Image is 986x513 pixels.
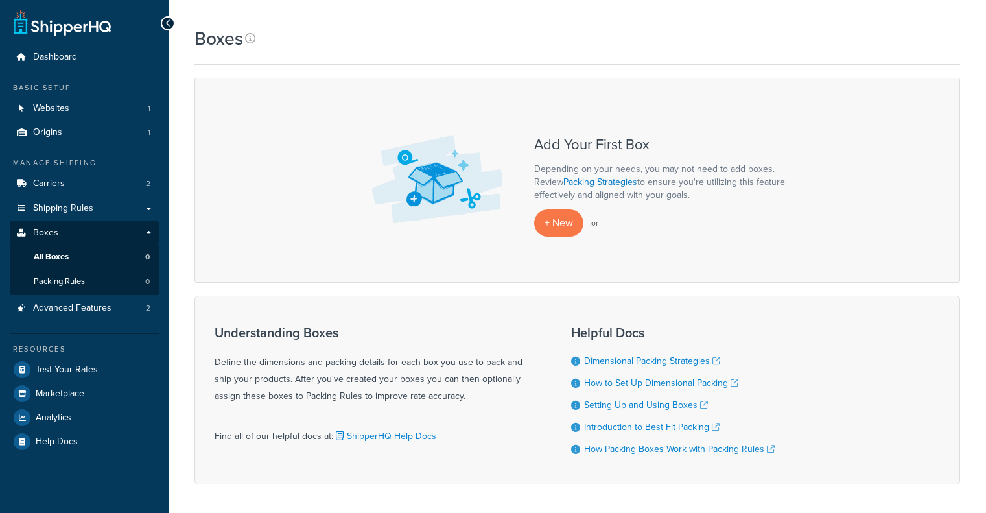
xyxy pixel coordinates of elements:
span: Dashboard [33,52,77,63]
p: Depending on your needs, you may not need to add boxes. Review to ensure you're utilizing this fe... [534,163,793,202]
a: How Packing Boxes Work with Packing Rules [584,442,775,456]
span: 2 [146,303,150,314]
span: 2 [146,178,150,189]
a: Websites 1 [10,97,159,121]
a: Advanced Features 2 [10,296,159,320]
span: Origins [33,127,62,138]
div: Find all of our helpful docs at: [215,418,539,445]
li: Boxes [10,221,159,295]
span: Help Docs [36,436,78,447]
a: Packing Rules 0 [10,270,159,294]
a: Test Your Rates [10,358,159,381]
a: Carriers 2 [10,172,159,196]
p: or [591,214,598,232]
a: Packing Strategies [563,175,637,189]
div: Manage Shipping [10,158,159,169]
a: Marketplace [10,382,159,405]
span: Analytics [36,412,71,424]
li: Origins [10,121,159,145]
span: Test Your Rates [36,364,98,376]
div: Define the dimensions and packing details for each box you use to pack and ship your products. Af... [215,326,539,405]
li: All Boxes [10,245,159,269]
div: Basic Setup [10,82,159,93]
a: Dimensional Packing Strategies [584,354,720,368]
h1: Boxes [194,26,243,51]
a: All Boxes 0 [10,245,159,269]
span: 1 [148,103,150,114]
div: Resources [10,344,159,355]
span: Packing Rules [34,276,85,287]
h3: Understanding Boxes [215,326,539,340]
span: 0 [145,276,150,287]
li: Websites [10,97,159,121]
span: Marketplace [36,388,84,400]
a: Introduction to Best Fit Packing [584,420,720,434]
li: Packing Rules [10,270,159,294]
a: How to Set Up Dimensional Packing [584,376,738,390]
span: Carriers [33,178,65,189]
a: Origins 1 [10,121,159,145]
span: Advanced Features [33,303,112,314]
span: 0 [145,252,150,263]
span: Shipping Rules [33,203,93,214]
a: Setting Up and Using Boxes [584,398,708,412]
span: All Boxes [34,252,69,263]
span: + New [545,215,573,230]
a: ShipperHQ Help Docs [333,429,436,443]
li: Advanced Features [10,296,159,320]
a: Shipping Rules [10,197,159,221]
a: Analytics [10,406,159,429]
a: Boxes [10,221,159,245]
a: ShipperHQ Home [14,10,111,36]
span: Boxes [33,228,58,239]
a: Help Docs [10,430,159,453]
a: + New [534,209,583,236]
li: Carriers [10,172,159,196]
a: Dashboard [10,45,159,69]
h3: Add Your First Box [534,137,793,152]
span: Websites [33,103,69,114]
h3: Helpful Docs [571,326,775,340]
span: 1 [148,127,150,138]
